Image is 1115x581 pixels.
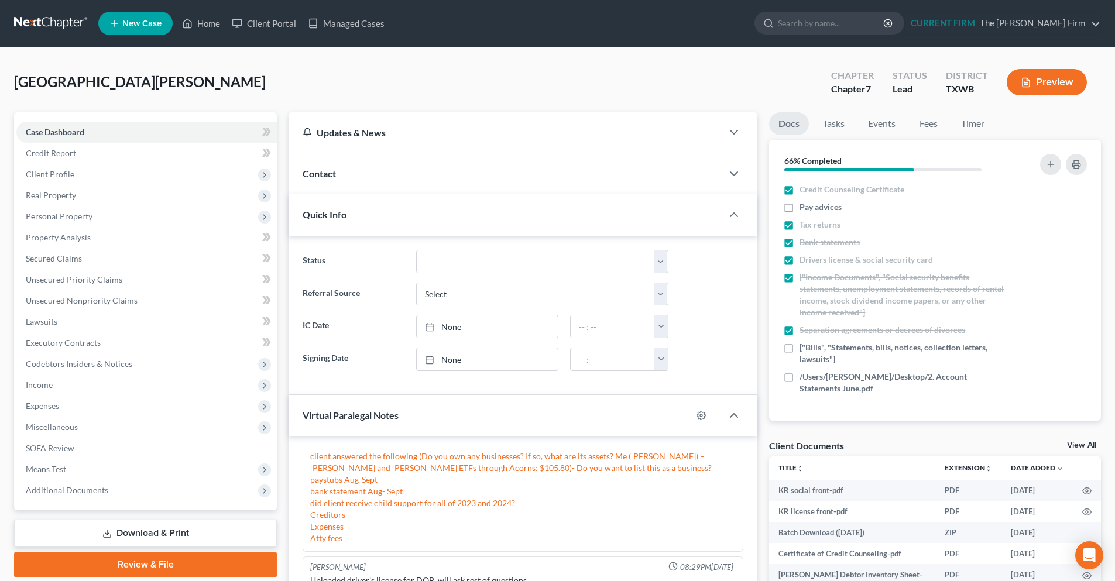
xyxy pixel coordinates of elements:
a: Events [859,112,905,135]
input: -- : -- [571,348,655,370]
td: Certificate of Credit Counseling-pdf [769,543,935,564]
a: Secured Claims [16,248,277,269]
span: Unsecured Nonpriority Claims [26,295,138,305]
i: expand_more [1056,465,1063,472]
span: Virtual Paralegal Notes [303,410,399,421]
div: Hello, please see the following missing information needed. DOB verify current address move in/ o... [310,380,736,544]
td: ZIP [935,522,1001,543]
span: Real Property [26,190,76,200]
span: SOFA Review [26,443,74,453]
span: Lawsuits [26,317,57,326]
span: ["Bills", "Statements, bills, notices, collection letters, lawsuits"] [800,342,1008,365]
span: /Users/[PERSON_NAME]/Desktop/2. Account Statements June.pdf [800,371,1008,394]
span: Unsecured Priority Claims [26,274,122,284]
a: Client Portal [226,13,302,34]
a: CURRENT FIRMThe [PERSON_NAME] Firm [905,13,1100,34]
label: Status [297,250,410,273]
div: Status [893,69,927,82]
label: Referral Source [297,283,410,306]
span: Contact [303,168,336,179]
button: Preview [1007,69,1087,95]
a: Credit Report [16,143,277,164]
label: IC Date [297,315,410,338]
a: Unsecured Priority Claims [16,269,277,290]
a: Executory Contracts [16,332,277,353]
a: Date Added expand_more [1011,463,1063,472]
span: [GEOGRAPHIC_DATA][PERSON_NAME] [14,73,266,90]
span: Bank statements [800,236,860,248]
a: Docs [769,112,809,135]
span: Credit Counseling Certificate [800,184,904,195]
span: Tax returns [800,219,840,231]
div: Updates & News [303,126,708,139]
div: District [946,69,988,82]
div: Open Intercom Messenger [1075,541,1103,569]
span: Case Dashboard [26,127,84,137]
span: Property Analysis [26,232,91,242]
span: Quick Info [303,209,346,220]
div: Client Documents [769,439,844,452]
a: None [417,315,558,338]
i: unfold_more [797,465,804,472]
a: Review & File [14,552,277,577]
span: Codebtors Insiders & Notices [26,359,132,369]
span: Personal Property [26,211,92,221]
a: Fees [910,112,947,135]
td: [DATE] [1001,522,1073,543]
span: Expenses [26,401,59,411]
i: unfold_more [985,465,992,472]
span: ["Income Documents", "Social security benefits statements, unemployment statements, records of re... [800,271,1008,318]
strong: 66% Completed [784,156,842,166]
strong: CURRENT FIRM [911,18,975,28]
div: Chapter [831,69,874,82]
div: [PERSON_NAME] [310,562,366,573]
a: Lawsuits [16,311,277,332]
a: SOFA Review [16,438,277,459]
span: Separation agreements or decrees of divorces [800,324,965,336]
div: Lead [893,82,927,96]
td: [DATE] [1001,480,1073,501]
td: [DATE] [1001,501,1073,522]
td: PDF [935,480,1001,501]
span: Secured Claims [26,253,82,263]
a: View All [1067,441,1096,449]
span: 08:29PM[DATE] [680,562,733,573]
a: Titleunfold_more [778,463,804,472]
a: Tasks [814,112,854,135]
a: Download & Print [14,520,277,547]
td: KR license front-pdf [769,501,935,522]
a: Managed Cases [302,13,390,34]
span: Miscellaneous [26,422,78,432]
a: None [417,348,558,370]
td: KR social front-pdf [769,480,935,501]
a: Extensionunfold_more [945,463,992,472]
div: TXWB [946,82,988,96]
span: New Case [122,19,162,28]
span: 7 [866,83,871,94]
div: Chapter [831,82,874,96]
span: Executory Contracts [26,338,101,348]
span: Additional Documents [26,485,108,495]
input: -- : -- [571,315,655,338]
input: Search by name... [778,12,885,34]
span: Credit Report [26,148,76,158]
span: Means Test [26,464,66,474]
td: [DATE] [1001,543,1073,564]
td: Batch Download ([DATE]) [769,522,935,543]
td: PDF [935,543,1001,564]
a: Case Dashboard [16,122,277,143]
span: Pay advices [800,201,842,213]
a: Property Analysis [16,227,277,248]
span: Income [26,380,53,390]
label: Signing Date [297,348,410,371]
a: Timer [952,112,994,135]
span: Drivers license & social security card [800,254,933,266]
td: PDF [935,501,1001,522]
a: Unsecured Nonpriority Claims [16,290,277,311]
a: Home [176,13,226,34]
span: Client Profile [26,169,74,179]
